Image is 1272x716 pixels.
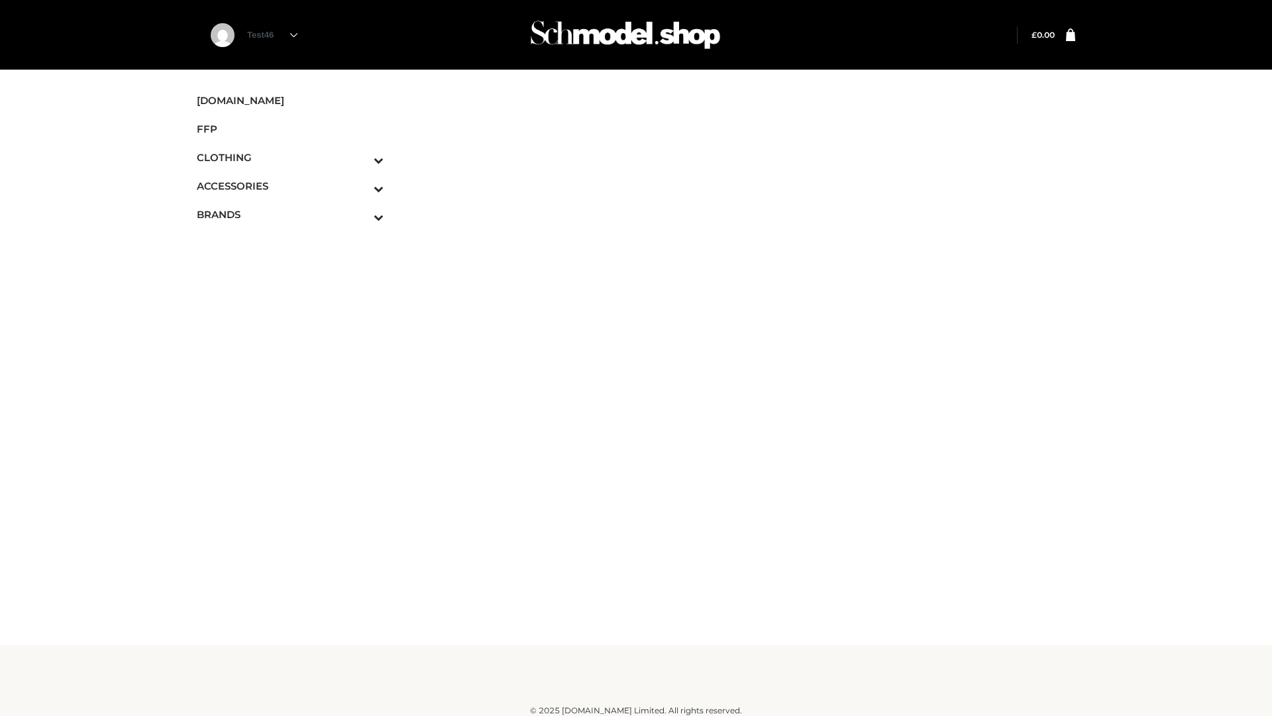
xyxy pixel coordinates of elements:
a: Test46 [247,30,297,40]
a: FFP [197,115,384,143]
bdi: 0.00 [1032,30,1055,40]
button: Toggle Submenu [337,200,384,229]
span: ACCESSORIES [197,178,384,194]
a: [DOMAIN_NAME] [197,86,384,115]
button: Toggle Submenu [337,143,384,172]
a: CLOTHINGToggle Submenu [197,143,384,172]
a: BRANDSToggle Submenu [197,200,384,229]
button: Toggle Submenu [337,172,384,200]
span: FFP [197,121,384,137]
span: CLOTHING [197,150,384,165]
img: Schmodel Admin 964 [526,9,725,61]
a: £0.00 [1032,30,1055,40]
span: [DOMAIN_NAME] [197,93,384,108]
span: £ [1032,30,1037,40]
span: BRANDS [197,207,384,222]
a: ACCESSORIESToggle Submenu [197,172,384,200]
